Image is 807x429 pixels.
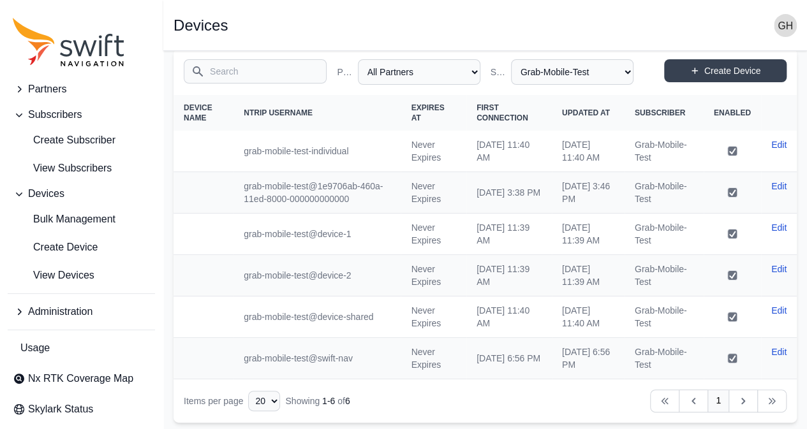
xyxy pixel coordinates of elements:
td: [DATE] 3:46 PM [552,172,625,214]
td: Never Expires [401,255,466,296]
span: Usage [20,340,50,356]
a: Edit [771,263,787,275]
a: Usage [8,335,155,361]
span: Items per page [184,396,243,406]
span: View Subscribers [13,161,112,176]
td: [DATE] 11:40 AM [466,131,552,172]
a: Edit [771,180,787,193]
input: Search [184,59,327,84]
td: [DATE] 11:40 AM [552,296,625,338]
img: user photo [774,14,797,37]
td: [DATE] 11:40 AM [466,296,552,338]
td: [DATE] 11:39 AM [466,255,552,296]
td: Grab-Mobile-Test [625,131,704,172]
td: grab-mobile-test@device-1 [233,214,401,255]
label: Subscriber Name [491,66,506,78]
span: 1 - 6 [322,396,335,406]
span: Devices [28,186,64,201]
a: Edit [771,221,787,234]
span: Bulk Management [13,212,115,227]
td: [DATE] 11:40 AM [552,131,625,172]
th: Device Name [174,95,233,131]
button: Devices [8,181,155,207]
span: Partners [28,82,66,97]
td: Grab-Mobile-Test [625,296,704,338]
a: Edit [771,138,787,151]
a: Create Device [664,59,787,82]
a: 1 [707,389,729,412]
select: Partner Name [358,59,480,85]
a: Nx RTK Coverage Map [8,366,155,391]
a: Create Subscriber [8,127,155,153]
td: Never Expires [401,338,466,379]
td: Never Expires [401,214,466,255]
span: Expires At [411,103,444,122]
td: [DATE] 11:39 AM [552,214,625,255]
select: Subscriber [511,59,633,85]
select: Display Limit [248,391,280,411]
button: Administration [8,299,155,324]
a: View Subscribers [8,156,155,181]
button: Partners [8,76,155,102]
td: grab-mobile-test@1e9706ab-460a-11ed-8000-000000000000 [233,172,401,214]
th: Subscriber [625,95,704,131]
span: Nx RTK Coverage Map [28,371,133,386]
td: grab-mobile-test@device-shared [233,296,401,338]
span: First Connection [477,103,528,122]
td: [DATE] 6:56 PM [466,338,552,379]
span: Create Subscriber [13,133,115,148]
td: grab-mobile-test-individual [233,131,401,172]
td: grab-mobile-test@swift-nav [233,338,401,379]
span: Create Device [13,240,98,255]
a: Bulk Management [8,207,155,232]
a: View Devices [8,263,155,288]
a: Create Device [8,235,155,260]
td: Never Expires [401,172,466,214]
td: Grab-Mobile-Test [625,172,704,214]
td: [DATE] 11:39 AM [552,255,625,296]
td: Grab-Mobile-Test [625,338,704,379]
a: Skylark Status [8,396,155,422]
button: Subscribers [8,102,155,127]
th: NTRIP Username [233,95,401,131]
td: Never Expires [401,131,466,172]
td: [DATE] 11:39 AM [466,214,552,255]
label: Partner Name [337,66,352,78]
span: Administration [28,304,93,319]
div: Showing of [285,395,350,407]
span: Updated At [562,108,610,117]
span: Subscribers [28,107,82,122]
td: Never Expires [401,296,466,338]
td: Grab-Mobile-Test [625,255,704,296]
span: 6 [345,396,350,406]
td: grab-mobile-test@device-2 [233,255,401,296]
h1: Devices [174,18,228,33]
a: Edit [771,345,787,358]
span: Skylark Status [28,402,93,417]
span: View Devices [13,268,94,283]
a: Edit [771,304,787,317]
th: Enabled [704,95,761,131]
td: Grab-Mobile-Test [625,214,704,255]
td: [DATE] 6:56 PM [552,338,625,379]
nav: Table navigation [174,379,797,423]
td: [DATE] 3:38 PM [466,172,552,214]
